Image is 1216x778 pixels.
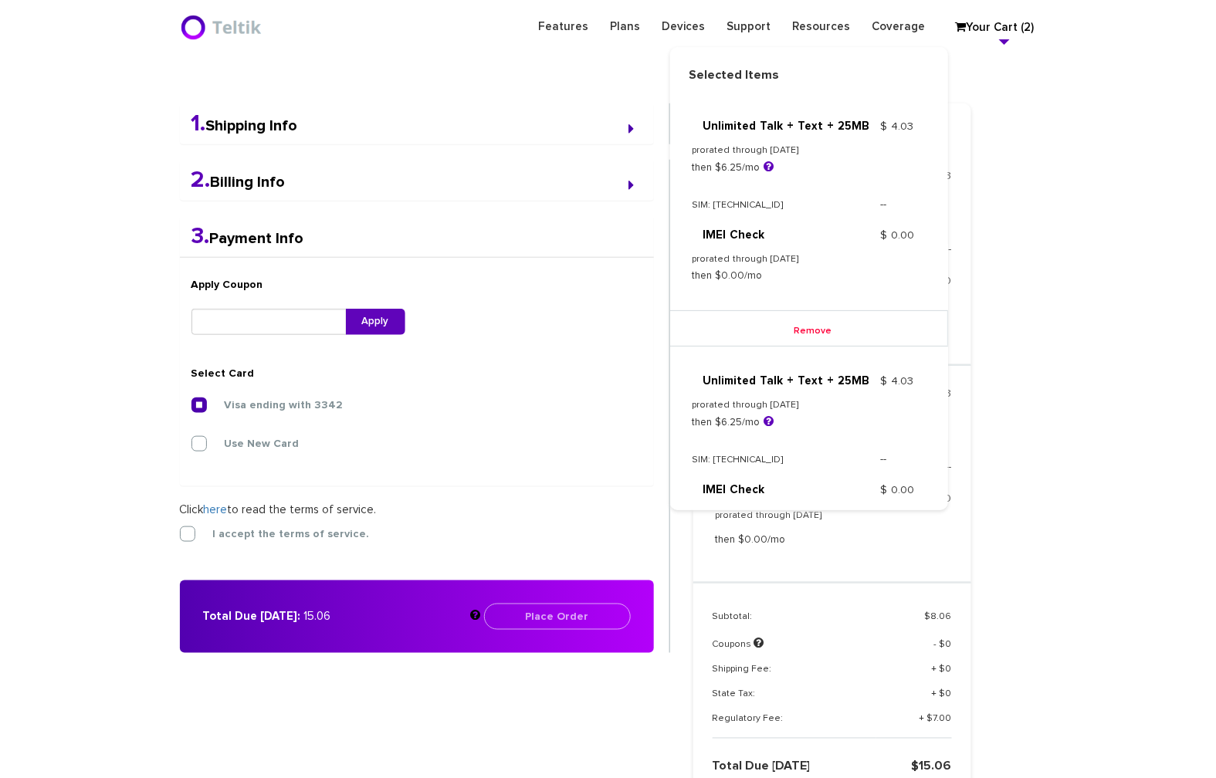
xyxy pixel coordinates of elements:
[881,183,950,220] td: --
[948,16,1025,39] a: Your Cart (2)
[203,611,301,622] strong: Total Due [DATE]:
[713,635,877,663] td: Coupons
[713,713,877,739] td: Regulatory Fee:
[862,12,937,42] a: Coverage
[600,12,652,42] a: Plans
[191,112,206,135] span: 1.
[876,713,951,739] td: + $
[191,118,298,134] a: 1.Shipping Info
[693,111,881,142] a: Unlimited Talk + Text + 25MB
[652,12,716,42] a: Devices
[874,490,951,563] td: $ 0.00
[191,366,405,382] h4: Select Card
[713,688,877,713] td: State Tax:
[782,12,862,42] a: Resources
[191,225,210,248] span: 3.
[682,338,936,365] a: Edit
[931,612,952,621] span: 8.06
[180,12,266,42] img: BriteX
[693,159,881,177] p: then $6.25/mo
[774,320,843,343] a: Remove
[693,414,881,431] p: then $6.25/mo
[201,398,343,412] label: Visa ending with 3342
[670,66,948,84] strong: Selected Items
[933,715,952,724] span: 7.00
[191,168,211,191] span: 2.
[881,366,950,438] td: $ 4.03
[484,604,631,630] button: Place Order
[693,506,881,523] p: prorated through [DATE]
[716,507,875,524] p: prorated through [DATE]
[346,309,405,335] button: Apply
[713,664,877,688] td: Shipping Fee:
[180,504,377,516] span: Click to read the terms of service.
[881,475,950,546] td: $ 0.00
[912,760,952,773] strong: $
[191,231,304,246] a: 3.Payment Info
[876,688,951,713] td: + $
[713,760,811,773] strong: Total Due [DATE]
[693,142,881,159] p: prorated through [DATE]
[191,277,405,293] h6: Apply Coupon
[946,640,952,649] span: 0
[876,664,951,688] td: + $
[693,268,881,285] p: then $0.00/mo
[881,220,950,291] td: $ 0.00
[876,635,951,663] td: - $
[881,111,950,183] td: $ 4.03
[528,12,600,42] a: Features
[201,437,299,451] label: Use New Card
[693,366,881,397] a: Unlimited Talk + Text + 25MB
[716,532,875,549] p: then $0.00/mo
[713,611,877,635] td: Subtotal:
[189,527,369,541] label: I accept the terms of service.
[716,12,782,42] a: Support
[693,220,881,251] a: IMEI Check
[693,452,881,468] p: SIM: [TECHNICAL_ID]
[191,174,286,190] a: 2.Billing Info
[693,475,881,506] a: IMEI Check
[304,611,331,622] span: 15.06
[946,690,952,699] span: 0
[920,760,952,773] span: 15.06
[693,251,881,268] p: prorated through [DATE]
[876,611,951,635] td: $
[881,438,950,475] td: --
[204,504,228,516] a: here
[946,665,952,675] span: 0
[693,197,881,214] p: SIM: [TECHNICAL_ID]
[693,397,881,414] p: prorated through [DATE]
